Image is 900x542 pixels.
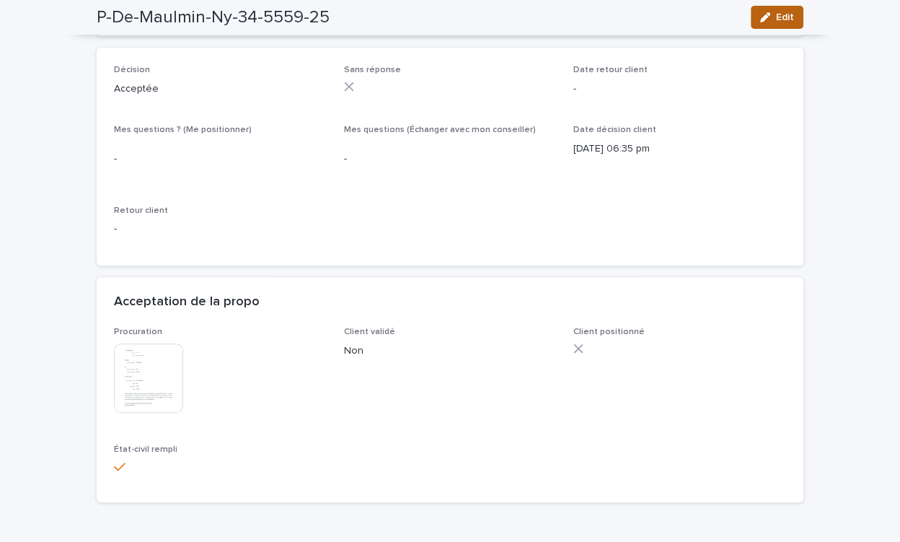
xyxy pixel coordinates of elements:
[114,328,162,336] span: Procuration
[97,7,330,28] h2: P-De-Maulmin-Ny-34-5559-25
[114,66,150,74] span: Décision
[573,141,786,157] p: [DATE] 06:35 pm
[344,126,536,134] span: Mes questions (Échanger avec mon conseiller)
[114,294,260,310] h2: Acceptation de la propo
[751,6,803,29] button: Edit
[344,152,557,167] p: -
[344,344,557,359] p: Non
[573,328,645,336] span: Client positionné
[573,66,648,74] span: Date retour client
[114,126,252,134] span: Mes questions ? (Me positionner)
[114,206,168,215] span: Retour client
[776,12,794,22] span: Edit
[573,126,656,134] span: Date décision client
[114,152,327,167] p: -
[114,82,327,97] p: Acceptée
[114,445,177,454] span: État-civil rempli
[573,82,786,97] p: -
[344,66,401,74] span: Sans réponse
[344,328,395,336] span: Client validé
[114,222,786,237] p: -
